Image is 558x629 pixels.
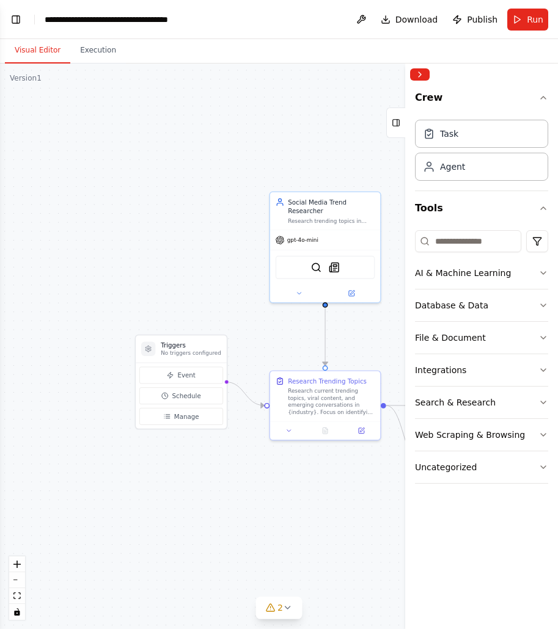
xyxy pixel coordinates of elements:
[9,572,25,588] button: zoom out
[10,73,42,83] div: Version 1
[9,604,25,620] button: toggle interactivity
[161,350,221,357] p: No triggers configured
[9,588,25,604] button: fit view
[139,408,223,425] button: Manage
[415,419,548,451] button: Web Scraping & Browsing
[415,115,548,191] div: Crew
[415,387,548,418] button: Search & Research
[161,341,221,350] h3: Triggers
[440,161,465,173] div: Agent
[288,217,375,225] div: Research trending topics in {industry} and identify viral content opportunities for social media ...
[329,262,340,273] img: SerplyNewsSearchTool
[177,371,195,380] span: Event
[226,377,264,410] g: Edge from triggers to 9a908ea7-895a-44e3-a346-630cc815e5fa
[507,9,548,31] button: Run
[5,38,70,64] button: Visual Editor
[415,396,496,409] div: Search & Research
[395,13,438,26] span: Download
[415,225,548,493] div: Tools
[139,387,223,404] button: Schedule
[172,391,201,401] span: Schedule
[440,128,458,140] div: Task
[415,322,548,354] button: File & Document
[135,335,227,429] div: TriggersNo triggers configuredEventScheduleManage
[415,299,488,311] div: Database & Data
[376,9,443,31] button: Download
[415,364,466,376] div: Integrations
[269,191,381,303] div: Social Media Trend ResearcherResearch trending topics in {industry} and identify viral content op...
[410,68,430,81] button: Collapse right sidebar
[277,602,283,614] span: 2
[9,556,25,620] div: React Flow controls
[306,426,344,437] button: No output available
[9,556,25,572] button: zoom in
[415,257,548,289] button: AI & Machine Learning
[288,387,375,416] div: Research current trending topics, viral content, and emerging conversations in {industry}. Focus ...
[326,288,376,299] button: Open in side panel
[415,461,477,473] div: Uncategorized
[311,262,322,273] img: SerperDevTool
[7,11,24,28] button: Show left sidebar
[288,198,375,216] div: Social Media Trend Researcher
[415,354,548,386] button: Integrations
[174,412,199,421] span: Manage
[447,9,502,31] button: Publish
[415,451,548,483] button: Uncategorized
[321,308,330,366] g: Edge from d951080c-5712-48e2-9f8d-121c340d693b to 9a908ea7-895a-44e3-a346-630cc815e5fa
[415,267,511,279] div: AI & Machine Learning
[415,191,548,225] button: Tools
[70,38,126,64] button: Execution
[255,597,303,619] button: 2
[415,429,525,441] div: Web Scraping & Browsing
[269,370,381,440] div: Research Trending TopicsResearch current trending topics, viral content, and emerging conversatio...
[467,13,497,26] span: Publish
[45,13,218,26] nav: breadcrumb
[287,236,318,244] span: gpt-4o-mini
[400,64,410,629] button: Toggle Sidebar
[415,85,548,115] button: Crew
[527,13,543,26] span: Run
[415,289,548,321] button: Database & Data
[346,426,376,437] button: Open in side panel
[288,377,367,386] div: Research Trending Topics
[415,332,486,344] div: File & Document
[139,367,223,384] button: Event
